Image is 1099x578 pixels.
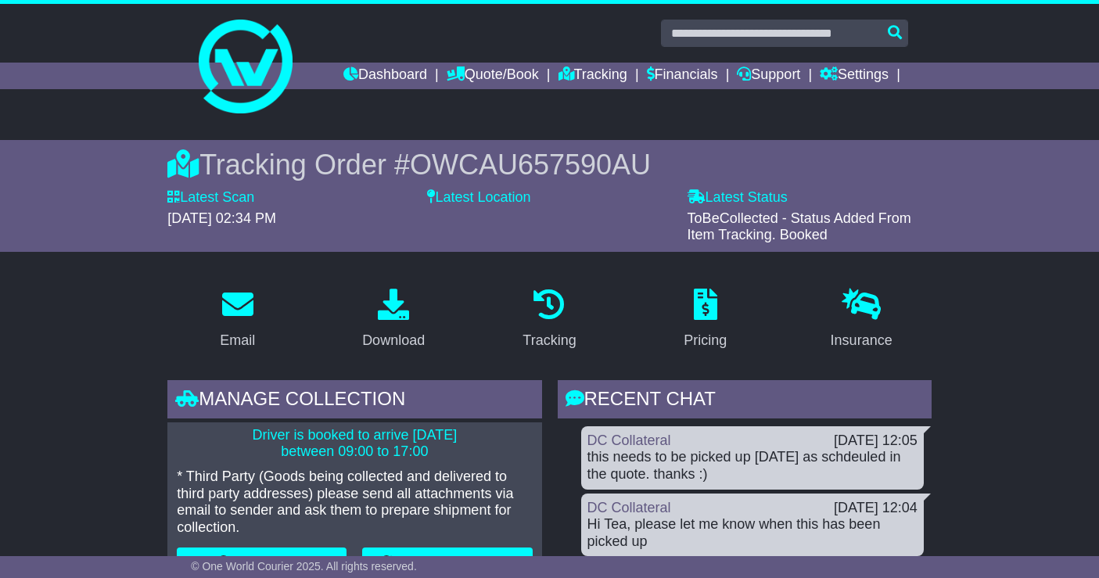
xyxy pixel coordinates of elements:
a: Quote/Book [447,63,539,89]
a: Financials [647,63,718,89]
div: Hi Tea, please let me know when this has been picked up [587,516,918,550]
div: RECENT CHAT [558,380,932,422]
a: DC Collateral [587,433,671,448]
button: Cancel Booking [177,547,347,575]
a: Settings [820,63,889,89]
a: Tracking [512,283,586,357]
p: Driver is booked to arrive [DATE] between 09:00 to 17:00 [177,427,532,461]
span: [DATE] 02:34 PM [167,210,276,226]
div: Pricing [684,330,727,351]
label: Latest Status [688,189,788,206]
div: [DATE] 12:05 [834,433,918,450]
button: Rebook / Change Pickup [362,547,532,575]
a: Pricing [673,283,737,357]
a: Email [210,283,265,357]
a: Insurance [821,283,903,357]
a: Tracking [558,63,627,89]
a: Support [737,63,800,89]
div: this needs to be picked up [DATE] as schdeuled in the quote. thanks :) [587,449,918,483]
div: Tracking [523,330,576,351]
a: Dashboard [343,63,427,89]
span: ToBeCollected - Status Added From Item Tracking. Booked [688,210,911,243]
span: OWCAU657590AU [410,149,651,181]
span: © One World Courier 2025. All rights reserved. [191,560,417,573]
div: Email [220,330,255,351]
div: Manage collection [167,380,541,422]
div: Tracking Order # [167,148,932,181]
a: Download [352,283,435,357]
a: DC Collateral [587,500,671,515]
label: Latest Location [427,189,530,206]
p: * Third Party (Goods being collected and delivered to third party addresses) please send all atta... [177,469,532,536]
label: Latest Scan [167,189,254,206]
div: Download [362,330,425,351]
div: [DATE] 12:04 [834,500,918,517]
div: Insurance [831,330,892,351]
